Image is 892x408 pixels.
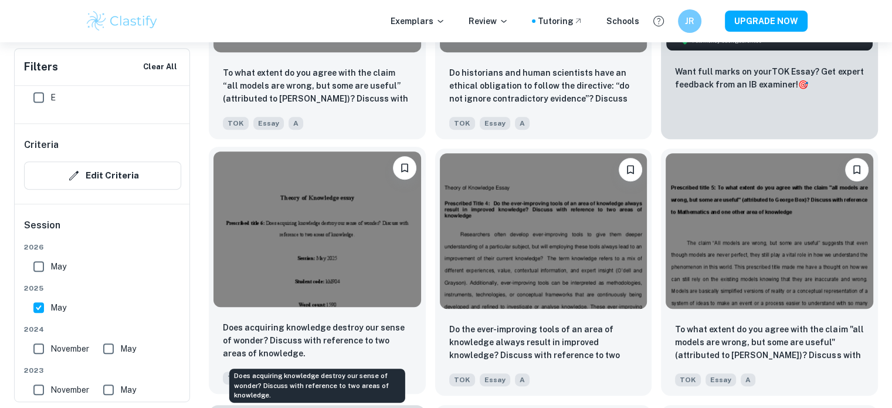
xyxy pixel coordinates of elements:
span: May [120,383,136,396]
span: 2026 [24,242,181,252]
h6: JR [683,15,696,28]
img: Clastify logo [85,9,160,33]
p: Want full marks on your TOK Essay ? Get expert feedback from an IB examiner! [675,65,864,91]
p: To what extent do you agree with the claim "all models are wrong, but some are useful" (attribute... [675,323,864,363]
h6: Criteria [24,138,59,152]
button: Bookmark [619,158,642,181]
p: Exemplars [391,15,445,28]
img: TOK Essay example thumbnail: To what extent do you agree with the cla [666,153,873,309]
h6: Session [24,218,181,242]
button: Clear All [140,58,180,76]
span: 🎯 [798,80,808,89]
span: A [515,373,530,386]
span: May [120,342,136,355]
span: May [50,301,66,314]
span: A [741,373,755,386]
p: Does acquiring knowledge destroy our sense of wonder? Discuss with reference to two areas of know... [223,321,412,360]
span: A [289,117,303,130]
span: TOK [675,373,701,386]
a: Tutoring [538,15,583,28]
span: 2023 [24,365,181,376]
img: TOK Essay example thumbnail: Does acquiring knowledge destroy our sen [213,151,421,307]
span: TOK [449,373,475,386]
a: Schools [606,15,639,28]
span: Essay [480,373,510,386]
button: Bookmark [845,158,869,181]
a: BookmarkTo what extent do you agree with the claim "all models are wrong, but some are useful" (a... [661,149,878,396]
div: Does acquiring knowledge destroy our sense of wonder? Discuss with reference to two areas of know... [229,369,405,403]
span: Essay [480,117,510,130]
span: E [50,91,56,104]
button: Edit Criteria [24,161,181,190]
span: May [50,260,66,273]
img: TOK Essay example thumbnail: Do the ever-improving tools of an area [440,153,647,309]
h6: Filters [24,59,58,75]
span: Essay [253,117,284,130]
button: Help and Feedback [649,11,669,31]
p: To what extent do you agree with the claim “all models are wrong, but some are useful” (attribute... [223,66,412,106]
p: Do historians and human scientists have an ethical obligation to follow the directive: “do not ig... [449,66,638,106]
a: BookmarkDoes acquiring knowledge destroy our sense of wonder? Discuss with reference to two areas... [209,149,426,396]
span: Essay [706,373,736,386]
a: Bookmark Do the ever-improving tools of an area of knowledge always result in improved knowledge?... [435,149,652,396]
button: JR [678,9,701,33]
span: A [515,117,530,130]
span: TOK [449,117,475,130]
span: November [50,342,89,355]
p: Review [469,15,508,28]
span: 2024 [24,324,181,335]
button: UPGRADE NOW [725,11,808,32]
button: Bookmark [393,156,416,180]
span: November [50,383,89,396]
span: TOK [223,117,249,130]
span: TOK [223,372,249,385]
span: 2025 [24,283,181,294]
p: Do the ever-improving tools of an area of knowledge always result in improved knowledge? Discuss ... [449,323,638,363]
